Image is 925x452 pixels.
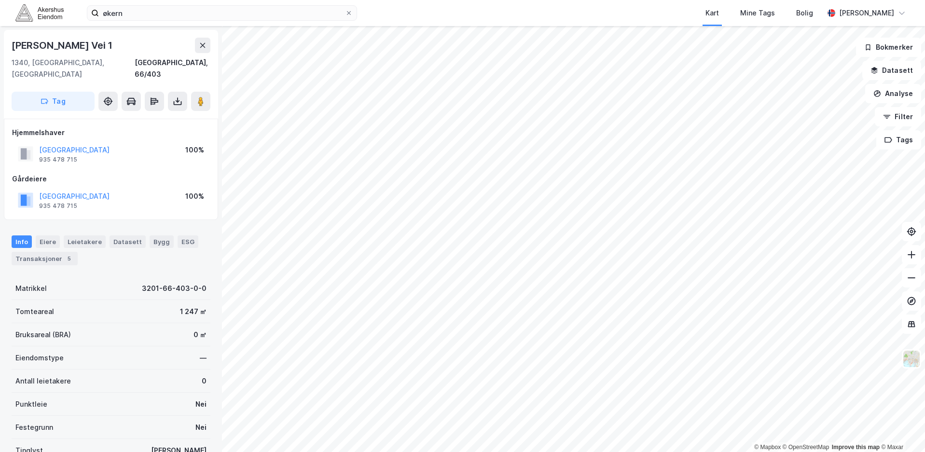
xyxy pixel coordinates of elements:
div: [PERSON_NAME] Vei 1 [12,38,114,53]
input: Søk på adresse, matrikkel, gårdeiere, leietakere eller personer [99,6,345,20]
div: Bygg [150,235,174,248]
button: Tag [12,92,95,111]
div: Kart [705,7,719,19]
button: Tags [876,130,921,150]
div: — [200,352,207,364]
div: Eiere [36,235,60,248]
img: Z [902,350,921,368]
div: 100% [185,144,204,156]
div: 5 [64,254,74,263]
div: Tomteareal [15,306,54,317]
div: Kontrollprogram for chat [877,406,925,452]
a: OpenStreetMap [783,444,829,451]
div: 935 478 715 [39,202,77,210]
div: 1 247 ㎡ [180,306,207,317]
a: Mapbox [754,444,781,451]
div: Datasett [110,235,146,248]
div: Punktleie [15,398,47,410]
div: Antall leietakere [15,375,71,387]
a: Improve this map [832,444,880,451]
div: Bolig [796,7,813,19]
div: Hjemmelshaver [12,127,210,138]
div: ESG [178,235,198,248]
div: 100% [185,191,204,202]
button: Filter [875,107,921,126]
div: 0 ㎡ [193,329,207,341]
div: Mine Tags [740,7,775,19]
button: Analyse [865,84,921,103]
div: Matrikkel [15,283,47,294]
img: akershus-eiendom-logo.9091f326c980b4bce74ccdd9f866810c.svg [15,4,64,21]
div: Info [12,235,32,248]
div: Transaksjoner [12,252,78,265]
button: Bokmerker [856,38,921,57]
div: Festegrunn [15,422,53,433]
button: Datasett [862,61,921,80]
div: Gårdeiere [12,173,210,185]
div: Leietakere [64,235,106,248]
div: 1340, [GEOGRAPHIC_DATA], [GEOGRAPHIC_DATA] [12,57,135,80]
div: 935 478 715 [39,156,77,164]
div: 3201-66-403-0-0 [142,283,207,294]
div: Eiendomstype [15,352,64,364]
div: [GEOGRAPHIC_DATA], 66/403 [135,57,210,80]
iframe: Chat Widget [877,406,925,452]
div: Nei [195,422,207,433]
div: Nei [195,398,207,410]
div: Bruksareal (BRA) [15,329,71,341]
div: 0 [202,375,207,387]
div: [PERSON_NAME] [839,7,894,19]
